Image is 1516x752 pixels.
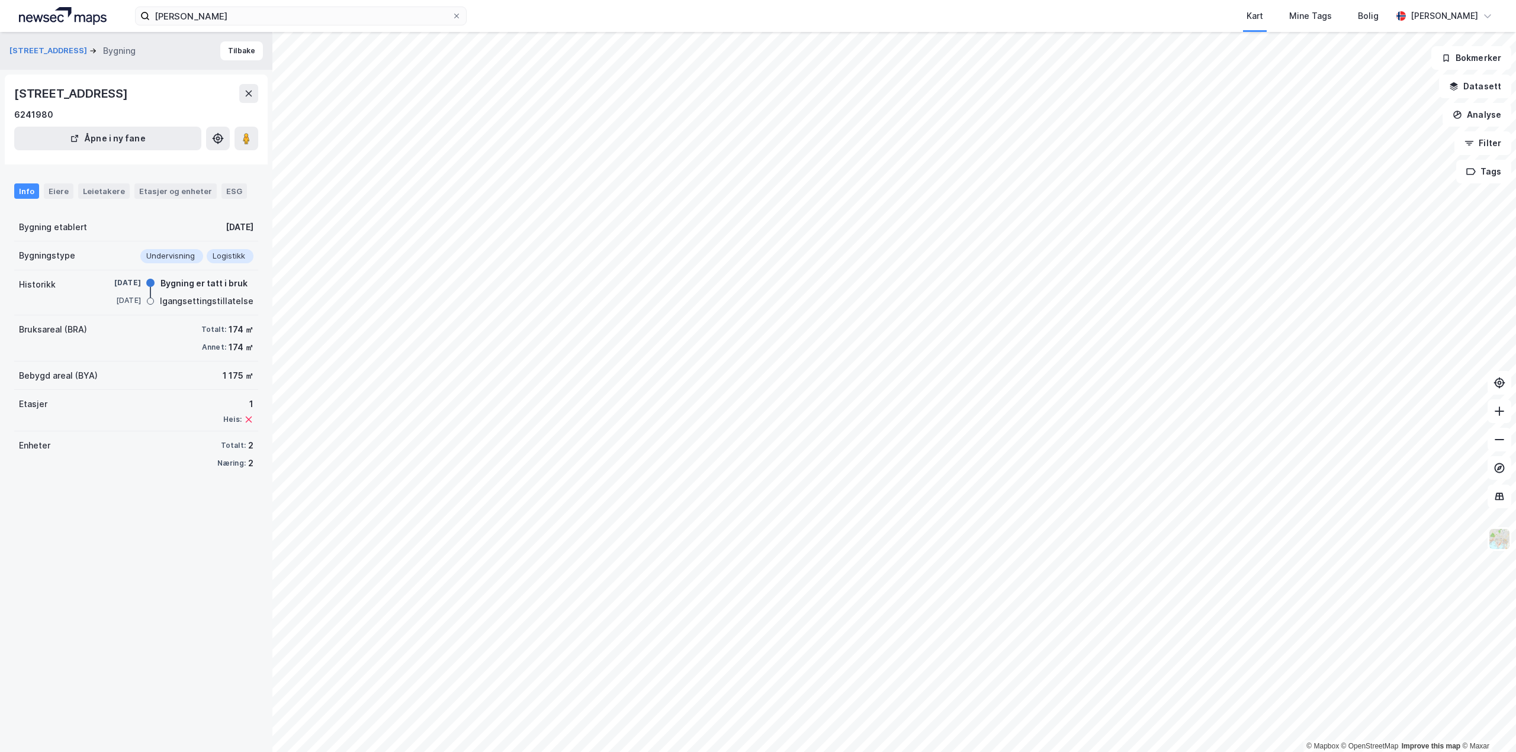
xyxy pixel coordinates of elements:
iframe: Chat Widget [1457,695,1516,752]
div: 2 [248,438,253,453]
button: Åpne i ny fane [14,127,201,150]
div: Bygning er tatt i bruk [160,276,248,291]
a: Improve this map [1402,742,1460,750]
div: 1 [223,397,253,411]
div: [PERSON_NAME] [1411,9,1478,23]
div: Kart [1247,9,1263,23]
div: 2 [248,456,253,470]
div: 174 ㎡ [229,322,253,337]
button: [STREET_ADDRESS] [9,45,89,57]
div: Mine Tags [1289,9,1332,23]
img: logo.a4113a55bc3d86da70a041830d287a7e.svg [19,7,107,25]
div: Etasjer og enheter [139,186,212,196]
div: [DATE] [94,277,141,288]
div: 174 ㎡ [229,340,253,354]
div: Bygningstype [19,248,75,263]
div: Heis: [223,415,242,424]
div: Historikk [19,277,56,292]
div: Bygning etablert [19,220,87,234]
div: Eiere [44,183,73,199]
div: Etasjer [19,397,47,411]
button: Filter [1454,131,1511,155]
img: Z [1488,528,1511,550]
input: Søk på adresse, matrikkel, gårdeiere, leietakere eller personer [150,7,452,25]
div: [DATE] [94,295,141,306]
div: ESG [221,183,247,199]
button: Tilbake [220,41,263,60]
button: Datasett [1439,75,1511,98]
div: Bebygd areal (BYA) [19,369,98,383]
button: Bokmerker [1431,46,1511,70]
div: Totalt: [221,441,246,450]
button: Analyse [1443,103,1511,127]
a: OpenStreetMap [1341,742,1399,750]
div: Info [14,183,39,199]
div: [STREET_ADDRESS] [14,84,130,103]
div: Igangsettingstillatelse [160,294,253,308]
div: Totalt: [201,325,226,334]
div: Bruksareal (BRA) [19,322,87,337]
div: 1 175 ㎡ [223,369,253,383]
div: Enheter [19,438,50,453]
div: Bolig [1358,9,1379,23]
a: Mapbox [1306,742,1339,750]
div: [DATE] [226,220,253,234]
div: Bygning [103,44,136,58]
div: Næring: [217,459,246,468]
div: Annet: [202,343,226,352]
button: Tags [1456,160,1511,183]
div: Leietakere [78,183,130,199]
div: 6241980 [14,108,53,122]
